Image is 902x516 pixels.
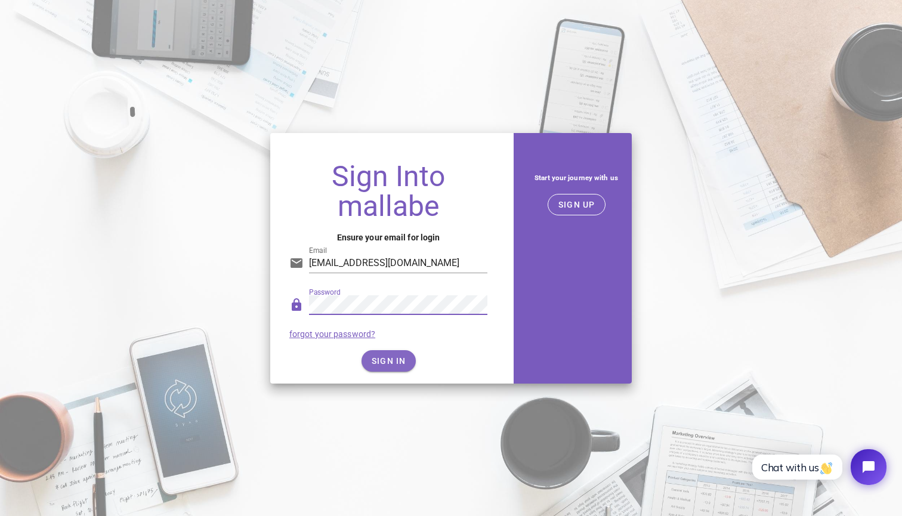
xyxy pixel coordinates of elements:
label: Email [309,246,327,255]
span: SIGN IN [371,356,406,366]
iframe: Tidio Chat [739,439,897,495]
span: SIGN UP [558,200,595,209]
h4: Ensure your email for login [289,231,487,244]
a: forgot your password? [289,329,375,339]
h5: Start your journey with us [530,171,622,184]
h1: Sign Into mallabe [289,162,487,221]
button: SIGN UP [548,194,606,215]
button: SIGN IN [362,350,416,372]
label: Password [309,288,341,297]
